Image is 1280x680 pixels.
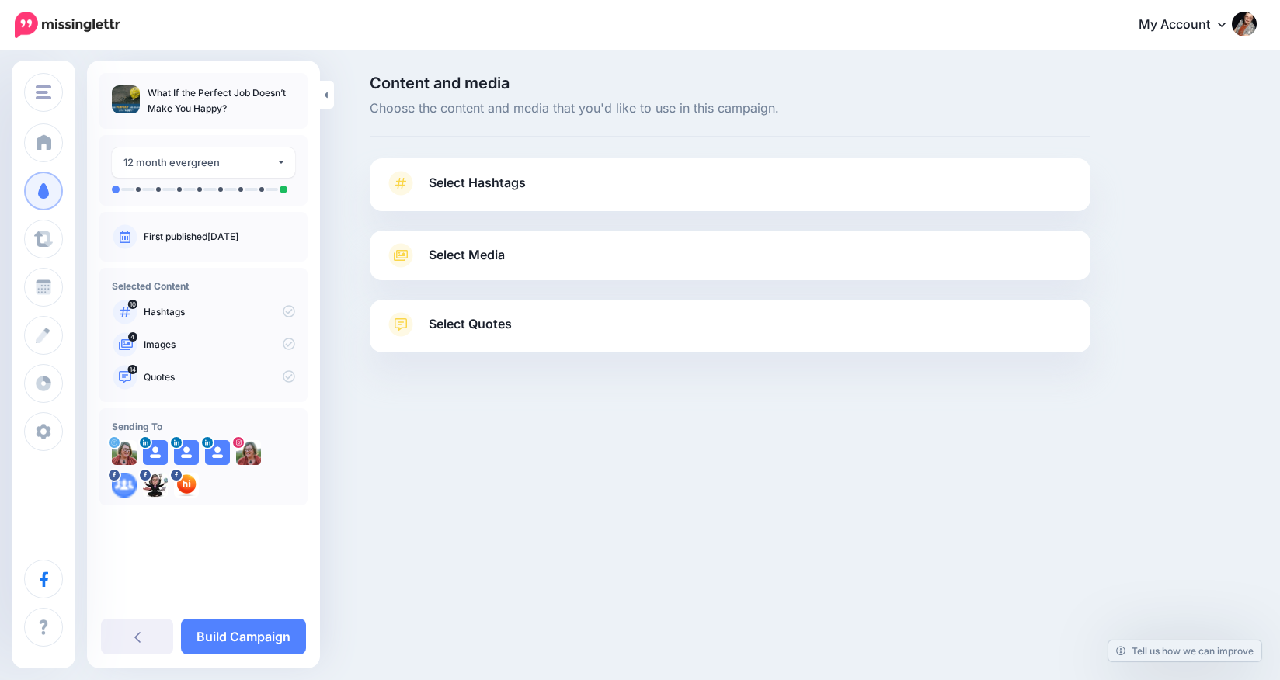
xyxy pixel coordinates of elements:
p: Quotes [144,370,295,384]
span: Select Media [429,245,505,265]
img: 41729590_2279280028754084_6340197646812053504_n-bsa65998.jpg [143,473,168,498]
a: Tell us how we can improve [1108,640,1261,661]
span: Content and media [370,75,1090,91]
img: 153225681_471084007234244_1754523570226829114_n-bsa100905.jpg [236,440,261,465]
span: 14 [128,365,138,374]
div: 12 month evergreen [123,154,277,172]
span: Choose the content and media that you'd like to use in this campaign. [370,99,1090,119]
span: Select Hashtags [429,172,526,193]
span: 10 [128,300,137,309]
img: user_default_image.png [174,440,199,465]
a: My Account [1123,6,1257,44]
img: user_default_image.png [143,440,168,465]
h4: Sending To [112,421,295,432]
p: Images [144,338,295,352]
h4: Selected Content [112,280,295,292]
a: Select Quotes [385,312,1075,352]
img: 5_2zSM9mMSk-bsa56475.png [112,473,137,498]
a: Select Hashtags [385,171,1075,211]
img: user_default_image.png [205,440,230,465]
img: Missinglettr [15,12,120,38]
a: [DATE] [207,231,238,242]
img: 8slKzeGY-6648.jpg [112,440,137,465]
img: menu.png [36,85,51,99]
span: 4 [128,332,137,342]
span: Select Quotes [429,314,512,335]
img: 208303881_4776386839042979_5533121092718152179_n-bsa105049.png [174,473,199,498]
a: Select Media [385,243,1075,268]
p: Hashtags [144,305,295,319]
img: dfa9525fa303f1493d11a497ca07e06b_thumb.jpg [112,85,140,113]
p: First published [144,230,295,244]
button: 12 month evergreen [112,147,295,178]
p: What If the Perfect Job Doesn’t Make You Happy? [148,85,295,116]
